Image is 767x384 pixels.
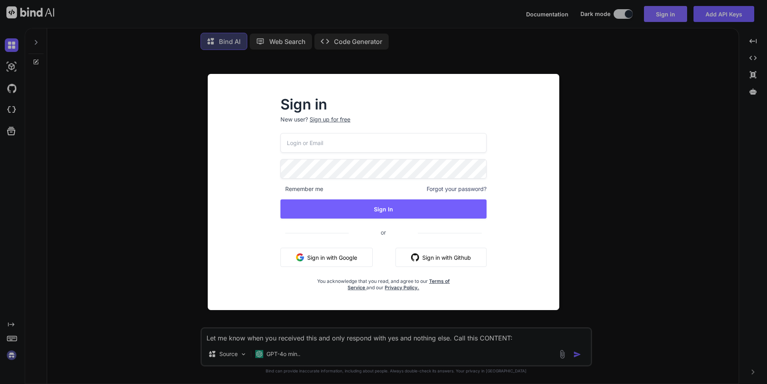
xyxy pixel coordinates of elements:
button: Sign In [280,199,487,219]
span: or [349,223,418,242]
button: Sign in with Github [395,248,487,267]
img: google [296,253,304,261]
a: Terms of Service [348,278,450,290]
input: Login or Email [280,133,487,153]
p: New user? [280,115,487,133]
div: You acknowledge that you read, and agree to our and our [315,273,452,291]
span: Remember me [280,185,323,193]
button: Sign in with Google [280,248,373,267]
img: github [411,253,419,261]
div: Sign up for free [310,115,350,123]
h2: Sign in [280,98,487,111]
a: Privacy Policy. [385,285,419,290]
span: Forgot your password? [427,185,487,193]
